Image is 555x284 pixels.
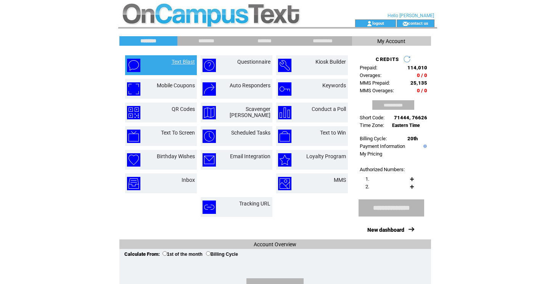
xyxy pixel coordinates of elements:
[231,130,270,136] a: Scheduled Tasks
[127,106,140,119] img: qr-codes.png
[360,151,382,157] a: My Pricing
[206,252,238,257] label: Billing Cycle
[407,136,418,141] span: 20th
[421,144,427,148] img: help.gif
[203,201,216,214] img: tracking-url.png
[172,106,195,112] a: QR Codes
[320,130,346,136] a: Text to Win
[172,59,195,65] a: Text Blast
[278,59,291,72] img: kiosk-builder.png
[306,153,346,159] a: Loyalty Program
[278,177,291,190] img: mms.png
[367,21,372,27] img: account_icon.gif
[376,56,399,62] span: CREDITS
[334,177,346,183] a: MMS
[203,82,216,96] img: auto-responders.png
[410,80,427,86] span: 25,135
[127,153,140,167] img: birthday-wishes.png
[206,251,211,256] input: Billing Cycle
[239,201,270,207] a: Tracking URL
[203,153,216,167] img: email-integration.png
[127,82,140,96] img: mobile-coupons.png
[278,153,291,167] img: loyalty-program.png
[161,130,195,136] a: Text To Screen
[127,59,140,72] img: text-blast.png
[360,80,390,86] span: MMS Prepaid:
[360,143,405,149] a: Payment Information
[278,82,291,96] img: keywords.png
[162,251,167,256] input: 1st of the month
[203,106,216,119] img: scavenger-hunt.png
[127,130,140,143] img: text-to-screen.png
[365,176,369,182] span: 1.
[278,130,291,143] img: text-to-win.png
[237,59,270,65] a: Questionnaire
[360,65,377,71] span: Prepaid:
[360,115,384,120] span: Short Code:
[322,82,346,88] a: Keywords
[312,106,346,112] a: Conduct a Poll
[182,177,195,183] a: Inbox
[360,122,384,128] span: Time Zone:
[315,59,346,65] a: Kiosk Builder
[127,177,140,190] img: inbox.png
[372,21,384,26] a: logout
[365,184,369,189] span: 2.
[367,227,404,233] a: New dashboard
[230,106,270,118] a: Scavenger [PERSON_NAME]
[360,136,387,141] span: Billing Cycle:
[278,106,291,119] img: conduct-a-poll.png
[360,167,405,172] span: Authorized Numbers:
[392,123,420,128] span: Eastern Time
[162,252,203,257] label: 1st of the month
[230,153,270,159] a: Email Integration
[407,65,427,71] span: 114,010
[377,38,405,44] span: My Account
[157,153,195,159] a: Birthday Wishes
[417,88,427,93] span: 0 / 0
[360,72,381,78] span: Overages:
[254,241,296,247] span: Account Overview
[417,72,427,78] span: 0 / 0
[230,82,270,88] a: Auto Responders
[203,59,216,72] img: questionnaire.png
[394,115,427,120] span: 71444, 76626
[408,21,428,26] a: contact us
[124,251,160,257] span: Calculate From:
[360,88,394,93] span: MMS Overages:
[388,13,434,18] span: Hello [PERSON_NAME]
[157,82,195,88] a: Mobile Coupons
[203,130,216,143] img: scheduled-tasks.png
[402,21,408,27] img: contact_us_icon.gif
